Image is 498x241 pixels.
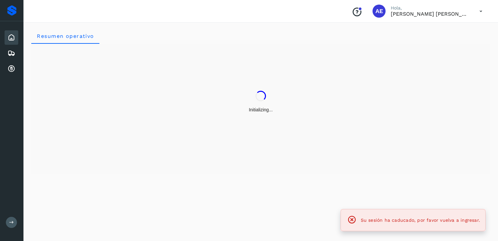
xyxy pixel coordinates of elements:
[5,30,18,45] div: Inicio
[5,46,18,60] div: Embarques
[37,33,94,39] span: Resumen operativo
[391,11,469,17] p: AARON EDUARDO GOMEZ ULLOA
[391,5,469,11] p: Hola,
[361,217,480,223] span: Su sesión ha caducado, por favor vuelva a ingresar.
[5,62,18,76] div: Cuentas por cobrar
